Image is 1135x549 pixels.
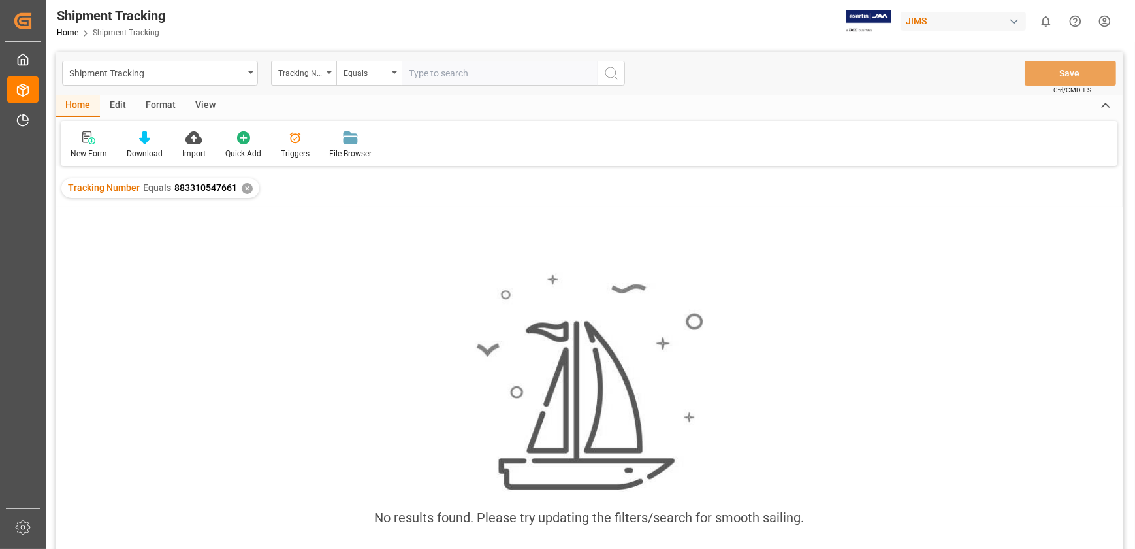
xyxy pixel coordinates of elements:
div: Tracking Number [278,64,323,79]
div: Triggers [281,148,310,159]
input: Type to search [402,61,598,86]
div: Equals [344,64,388,79]
div: Import [182,148,206,159]
span: Tracking Number [68,182,140,193]
button: show 0 new notifications [1031,7,1061,36]
button: Save [1025,61,1116,86]
div: Home [56,95,100,117]
div: Download [127,148,163,159]
div: View [185,95,225,117]
button: open menu [62,61,258,86]
button: JIMS [901,8,1031,33]
div: Format [136,95,185,117]
div: ✕ [242,183,253,194]
div: Edit [100,95,136,117]
div: JIMS [901,12,1026,31]
button: open menu [271,61,336,86]
div: Quick Add [225,148,261,159]
span: Ctrl/CMD + S [1053,85,1091,95]
img: smooth_sailing.jpeg [475,273,703,492]
div: Shipment Tracking [69,64,244,80]
button: Help Center [1061,7,1090,36]
a: Home [57,28,78,37]
span: Equals [143,182,171,193]
div: New Form [71,148,107,159]
button: search button [598,61,625,86]
img: Exertis%20JAM%20-%20Email%20Logo.jpg_1722504956.jpg [846,10,891,33]
div: Shipment Tracking [57,6,165,25]
div: File Browser [329,148,372,159]
span: 883310547661 [174,182,237,193]
div: No results found. Please try updating the filters/search for smooth sailing. [374,508,804,527]
button: open menu [336,61,402,86]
